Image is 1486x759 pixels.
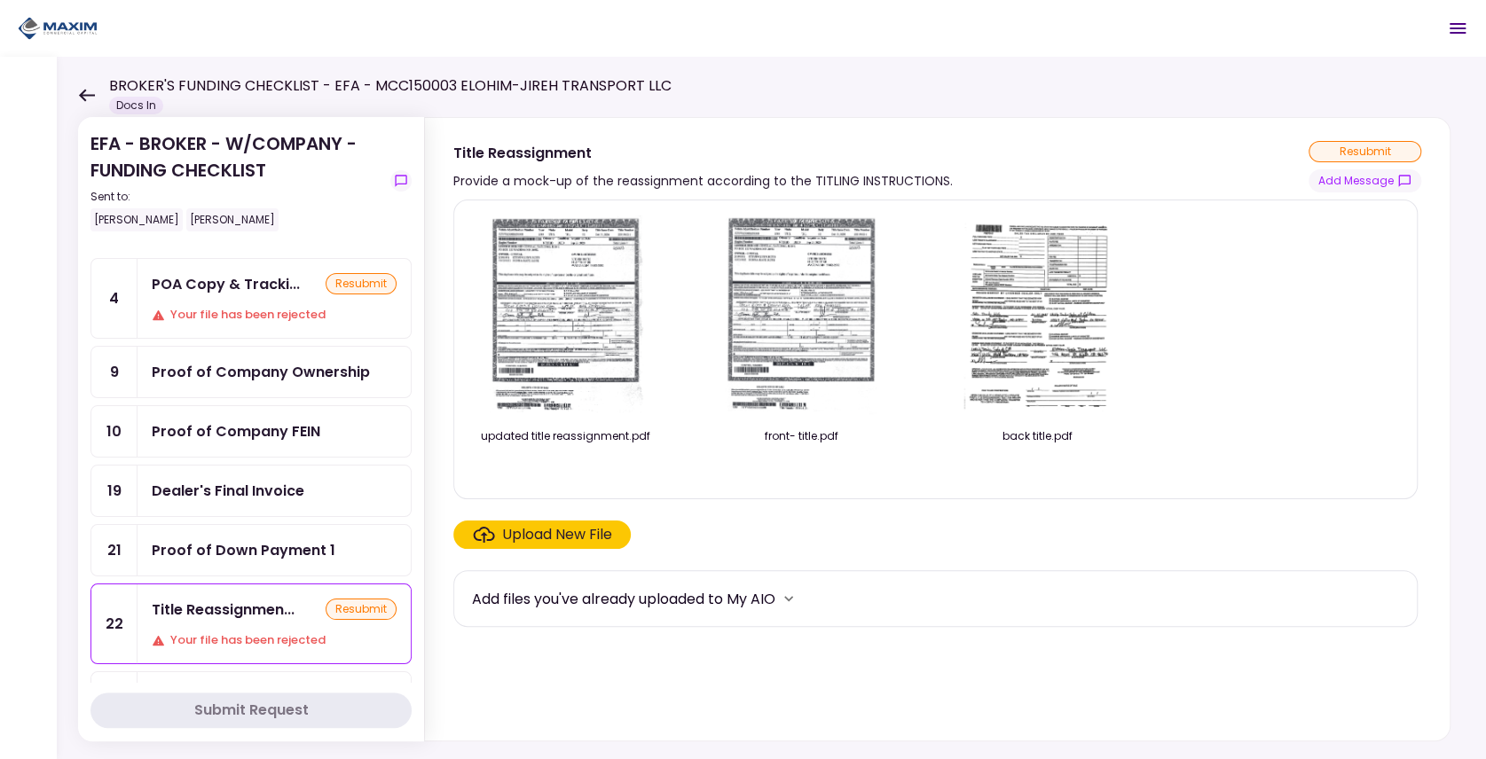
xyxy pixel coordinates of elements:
div: Dealer's Final Invoice [152,480,304,502]
div: Add files you've already uploaded to My AIO [472,588,775,610]
div: 22 [91,584,138,663]
button: Open menu [1436,7,1479,50]
button: show-messages [1309,169,1421,192]
h1: BROKER'S FUNDING CHECKLIST - EFA - MCC150003 ELOHIM-JIREH TRANSPORT LLC [109,75,672,97]
span: Click here to upload the required document [453,520,631,549]
a: 19Dealer's Final Invoice [90,465,412,517]
div: front- title.pdf [708,428,894,444]
img: Partner icon [18,15,98,42]
button: Submit Request [90,692,412,728]
div: resubmit [326,273,397,294]
div: 25 [91,672,138,723]
a: 4POA Copy & Tracking ReceiptresubmitYour file has been rejected [90,258,412,339]
div: 19 [91,466,138,516]
a: 10Proof of Company FEIN [90,405,412,458]
div: Provide a mock-up of the reassignment according to the TITLING INSTRUCTIONS. [453,170,953,192]
div: 10 [91,406,138,457]
div: [PERSON_NAME] [186,208,279,231]
div: POA Copy & Tracking Receipt [152,273,300,295]
div: Sent to: [90,189,383,205]
div: Proof of Company Ownership [152,361,370,383]
div: EFA - BROKER - W/COMPANY - FUNDING CHECKLIST [90,130,383,231]
div: back title.pdf [944,428,1130,444]
div: updated title reassignment.pdf [472,428,658,444]
button: more [775,585,802,612]
div: Title Reassignment [453,142,953,164]
a: 25GPS Units Ordered [90,671,412,724]
a: 22Title ReassignmentresubmitYour file has been rejected [90,583,412,664]
a: 9Proof of Company Ownership [90,346,412,398]
div: 9 [91,347,138,397]
div: Your file has been rejected [152,631,397,649]
a: 21Proof of Down Payment 1 [90,524,412,576]
div: Upload New File [502,524,612,545]
div: Submit Request [194,700,309,721]
button: show-messages [390,170,412,192]
div: Title ReassignmentProvide a mock-up of the reassignment according to the TITLING INSTRUCTIONS.res... [424,117,1451,741]
div: Proof of Company FEIN [152,420,320,442]
div: Docs In [109,97,163,114]
div: resubmit [326,599,397,620]
div: resubmit [1309,141,1421,162]
div: 21 [91,525,138,575]
div: Title Reassignment [152,599,295,621]
div: 4 [91,259,138,338]
div: Your file has been rejected [152,306,397,324]
div: [PERSON_NAME] [90,208,183,231]
div: Proof of Down Payment 1 [152,539,335,561]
